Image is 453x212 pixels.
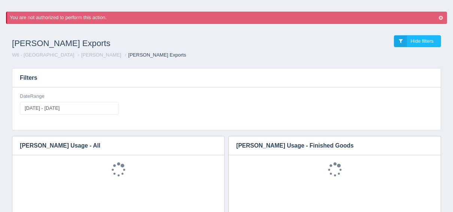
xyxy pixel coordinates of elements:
[12,69,441,87] h3: Filters
[411,38,434,44] span: Hide filters
[12,52,74,58] a: W6 - [GEOGRAPHIC_DATA]
[10,14,446,21] div: You are not authorized to perform this action.
[20,93,45,100] label: DateRange
[81,52,121,58] a: [PERSON_NAME]
[12,35,226,52] h1: [PERSON_NAME] Exports
[12,136,213,155] h3: [PERSON_NAME] Usage - All
[394,35,441,48] a: Hide filters
[229,136,429,155] h3: [PERSON_NAME] Usage - Finished Goods
[123,52,186,59] li: [PERSON_NAME] Exports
